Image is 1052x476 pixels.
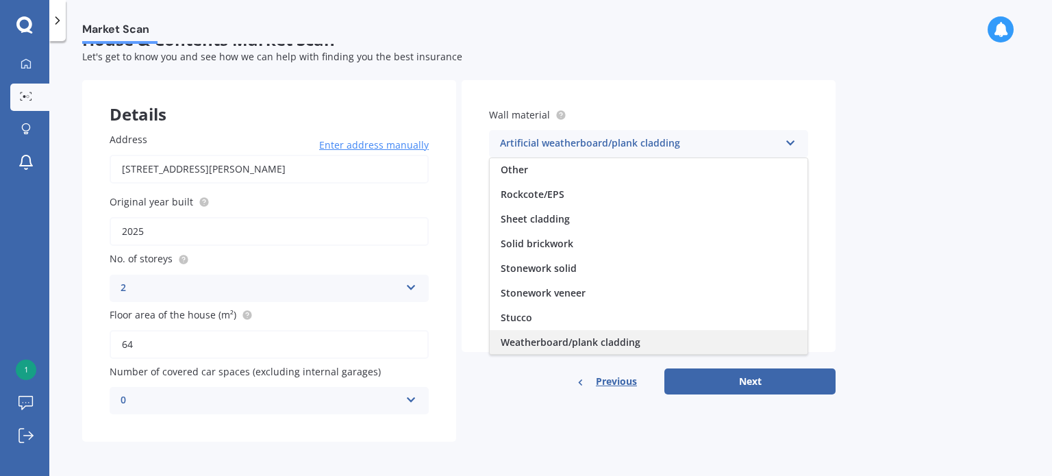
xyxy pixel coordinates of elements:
span: Weatherboard/plank cladding [501,336,640,349]
input: Enter address [110,155,429,184]
span: Market Scan [82,23,158,41]
button: Next [664,368,836,394]
input: Enter year [110,217,429,246]
span: Rockcote/EPS [501,188,564,201]
span: Wall material [489,108,550,121]
div: 0 [121,392,400,409]
span: Original year built [110,195,193,208]
span: Stonework veneer [501,286,586,299]
img: 960751c53e65c671824f431d905c73c2 [16,360,36,380]
span: Floor area of the house (m²) [110,308,236,321]
span: Number of covered car spaces (excluding internal garages) [110,365,381,378]
span: Enter address manually [319,138,429,152]
span: No. of storeys [110,253,173,266]
span: Address [110,133,147,146]
span: Previous [596,371,637,392]
span: Stonework solid [501,262,577,275]
div: 2 [121,280,400,297]
span: Sheet cladding [501,212,570,225]
div: Artificial weatherboard/plank cladding [500,136,779,152]
span: 50 % [764,35,781,45]
span: Let's get to know you and see how we can help with finding you the best insurance [82,50,462,63]
span: Other [501,163,528,176]
span: Stucco [501,311,532,324]
span: Solid brickwork [501,237,573,250]
div: Details [82,80,456,121]
input: Enter floor area [110,330,429,359]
